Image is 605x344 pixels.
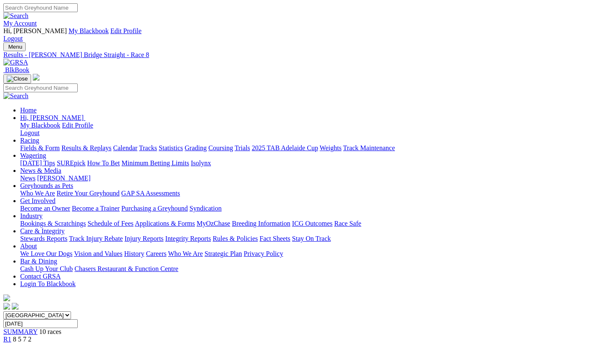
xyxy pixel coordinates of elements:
span: 10 races [39,328,61,335]
a: My Blackbook [68,27,109,34]
div: Wagering [20,159,602,167]
a: Greyhounds as Pets [20,182,73,189]
div: About [20,250,602,258]
a: Race Safe [334,220,361,227]
span: 8 5 7 2 [13,336,32,343]
a: Strategic Plan [205,250,242,257]
a: Results - [PERSON_NAME] Bridge Straight - Race 8 [3,51,602,59]
a: Fact Sheets [260,235,290,242]
a: Grading [185,144,207,151]
a: Home [20,107,37,114]
a: Contact GRSA [20,273,60,280]
img: twitter.svg [12,303,18,310]
a: About [20,242,37,250]
a: Results & Replays [61,144,111,151]
a: Isolynx [191,159,211,167]
input: Search [3,3,78,12]
a: Care & Integrity [20,227,65,235]
a: Breeding Information [232,220,290,227]
a: Wagering [20,152,46,159]
a: Injury Reports [124,235,163,242]
a: News [20,175,35,182]
a: Bookings & Scratchings [20,220,86,227]
a: We Love Our Dogs [20,250,72,257]
a: Applications & Forms [135,220,195,227]
a: GAP SA Assessments [121,190,180,197]
a: Bar & Dining [20,258,57,265]
a: Who We Are [168,250,203,257]
img: facebook.svg [3,303,10,310]
a: Get Involved [20,197,55,204]
a: Industry [20,212,42,219]
a: Tracks [139,144,157,151]
span: BlkBook [5,66,29,73]
a: Fields & Form [20,144,60,151]
a: Retire Your Greyhound [57,190,120,197]
a: Integrity Reports [165,235,211,242]
img: logo-grsa-white.png [33,74,39,81]
a: Become a Trainer [72,205,120,212]
a: History [124,250,144,257]
input: Select date [3,319,78,328]
img: Close [7,76,28,82]
a: Chasers Restaurant & Function Centre [74,265,178,272]
span: Menu [8,44,22,50]
a: Statistics [159,144,183,151]
a: Syndication [189,205,221,212]
a: BlkBook [3,66,29,73]
div: My Account [3,27,602,42]
a: Minimum Betting Limits [121,159,189,167]
a: Who We Are [20,190,55,197]
a: Track Maintenance [343,144,395,151]
a: Become an Owner [20,205,70,212]
a: SUREpick [57,159,85,167]
a: Edit Profile [62,122,93,129]
a: Stewards Reports [20,235,67,242]
a: Rules & Policies [213,235,258,242]
span: Hi, [PERSON_NAME] [20,114,84,121]
a: MyOzChase [197,220,230,227]
a: Purchasing a Greyhound [121,205,188,212]
a: Privacy Policy [244,250,283,257]
span: Hi, [PERSON_NAME] [3,27,67,34]
div: Hi, [PERSON_NAME] [20,122,602,137]
div: Care & Integrity [20,235,602,242]
div: Racing [20,144,602,152]
a: Logout [20,129,39,136]
a: Logout [3,35,23,42]
a: News & Media [20,167,61,174]
button: Toggle navigation [3,74,31,83]
a: Calendar [113,144,137,151]
a: Schedule of Fees [87,220,133,227]
input: Search [3,83,78,92]
div: News & Media [20,175,602,182]
a: Careers [146,250,166,257]
a: 2025 TAB Adelaide Cup [252,144,318,151]
div: Greyhounds as Pets [20,190,602,197]
a: How To Bet [87,159,120,167]
img: Search [3,92,29,100]
div: Bar & Dining [20,265,602,273]
a: Trials [234,144,250,151]
a: Edit Profile [110,27,142,34]
a: My Account [3,20,37,27]
div: Industry [20,220,602,227]
a: R1 [3,336,11,343]
a: SUMMARY [3,328,37,335]
a: ICG Outcomes [292,220,332,227]
a: Login To Blackbook [20,280,76,287]
a: [PERSON_NAME] [37,175,90,182]
a: Stay On Track [292,235,331,242]
a: Track Injury Rebate [69,235,123,242]
div: Get Involved [20,205,602,212]
a: Racing [20,137,39,144]
img: Search [3,12,29,20]
button: Toggle navigation [3,42,26,51]
a: Coursing [208,144,233,151]
a: Hi, [PERSON_NAME] [20,114,85,121]
img: GRSA [3,59,28,66]
a: My Blackbook [20,122,60,129]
